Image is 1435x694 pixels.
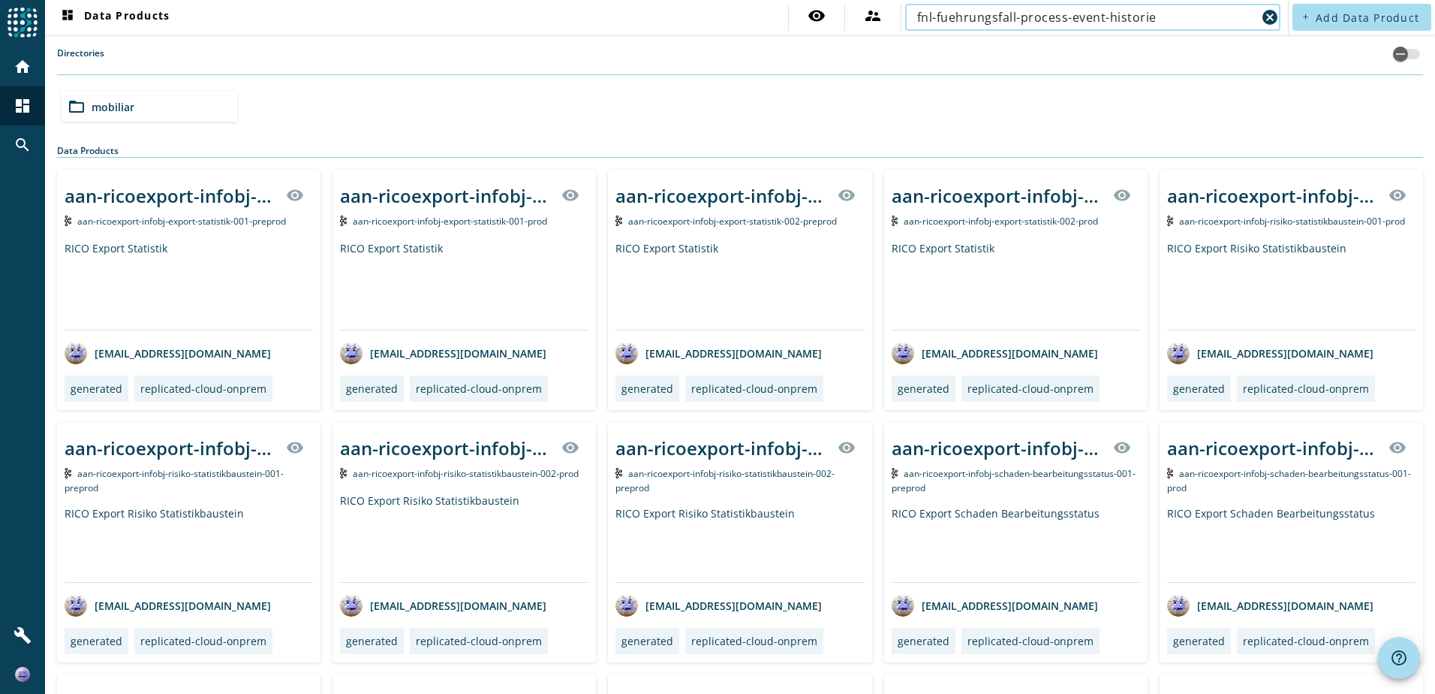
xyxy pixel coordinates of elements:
[1173,382,1225,396] div: generated
[416,382,542,396] div: replicated-cloud-onprem
[892,241,1140,330] div: RICO Export Statistik
[892,594,914,617] img: avatar
[71,634,122,648] div: generated
[65,342,87,364] img: avatar
[1167,594,1373,617] div: [EMAIL_ADDRESS][DOMAIN_NAME]
[561,186,579,204] mat-icon: visibility
[286,186,304,204] mat-icon: visibility
[14,626,32,644] mat-icon: build
[68,98,86,116] mat-icon: folder_open
[65,241,313,330] div: RICO Export Statistik
[57,144,1423,158] div: Data Products
[904,215,1098,228] span: Kafka Topic: aan-ricoexport-infobj-export-statistik-002-prod
[898,382,949,396] div: generated
[615,436,828,460] div: aan-ricoexport-infobj-risiko-statistikbaustein-002-_stage_
[615,241,864,330] div: RICO Export Statistik
[917,8,1256,26] input: Search (% or * for wildcards)
[65,506,313,582] div: RICO Export Risiko Statistikbaustein
[898,634,949,648] div: generated
[346,634,398,648] div: generated
[65,216,71,226] img: Kafka Topic: aan-ricoexport-infobj-export-statistik-001-preprod
[561,439,579,457] mat-icon: visibility
[615,342,822,364] div: [EMAIL_ADDRESS][DOMAIN_NAME]
[57,47,104,74] label: Directories
[15,667,30,682] img: 26a33c5f5886111b138cbb3a54b46891
[77,215,286,228] span: Kafka Topic: aan-ricoexport-infobj-export-statistik-001-preprod
[892,467,1136,494] span: Kafka Topic: aan-ricoexport-infobj-schaden-bearbeitungsstatus-001-preprod
[340,436,552,460] div: aan-ricoexport-infobj-risiko-statistikbaustein-002-_stage_
[340,183,552,208] div: aan-ricoexport-infobj-export-statistik-001-_stage_
[892,506,1140,582] div: RICO Export Schaden Bearbeitungsstatus
[892,594,1098,617] div: [EMAIL_ADDRESS][DOMAIN_NAME]
[1167,183,1379,208] div: aan-ricoexport-infobj-risiko-statistikbaustein-001-_stage_
[340,493,588,582] div: RICO Export Risiko Statistikbaustein
[14,136,32,154] mat-icon: search
[1167,342,1373,364] div: [EMAIL_ADDRESS][DOMAIN_NAME]
[615,594,822,617] div: [EMAIL_ADDRESS][DOMAIN_NAME]
[1243,382,1369,396] div: replicated-cloud-onprem
[1167,506,1415,582] div: RICO Export Schaden Bearbeitungsstatus
[340,468,347,478] img: Kafka Topic: aan-ricoexport-infobj-risiko-statistikbaustein-002-prod
[1167,241,1415,330] div: RICO Export Risiko Statistikbaustein
[71,382,122,396] div: generated
[838,186,856,204] mat-icon: visibility
[691,382,817,396] div: replicated-cloud-onprem
[838,439,856,457] mat-icon: visibility
[65,183,277,208] div: aan-ricoexport-infobj-export-statistik-001-_stage_
[340,594,546,617] div: [EMAIL_ADDRESS][DOMAIN_NAME]
[65,594,271,617] div: [EMAIL_ADDRESS][DOMAIN_NAME]
[1316,11,1419,25] span: Add Data Product
[1113,439,1131,457] mat-icon: visibility
[1173,634,1225,648] div: generated
[65,342,271,364] div: [EMAIL_ADDRESS][DOMAIN_NAME]
[140,382,266,396] div: replicated-cloud-onprem
[1167,467,1412,494] span: Kafka Topic: aan-ricoexport-infobj-schaden-bearbeitungsstatus-001-prod
[1301,13,1310,21] mat-icon: add
[615,216,622,226] img: Kafka Topic: aan-ricoexport-infobj-export-statistik-002-preprod
[353,467,579,480] span: Kafka Topic: aan-ricoexport-infobj-risiko-statistikbaustein-002-prod
[1179,215,1405,228] span: Kafka Topic: aan-ricoexport-infobj-risiko-statistikbaustein-001-prod
[340,342,546,364] div: [EMAIL_ADDRESS][DOMAIN_NAME]
[1167,468,1174,478] img: Kafka Topic: aan-ricoexport-infobj-schaden-bearbeitungsstatus-001-prod
[340,216,347,226] img: Kafka Topic: aan-ricoexport-infobj-export-statistik-001-prod
[1167,594,1190,617] img: avatar
[416,634,542,648] div: replicated-cloud-onprem
[1388,186,1406,204] mat-icon: visibility
[14,58,32,76] mat-icon: home
[615,342,638,364] img: avatar
[808,7,826,25] mat-icon: visibility
[628,215,837,228] span: Kafka Topic: aan-ricoexport-infobj-export-statistik-002-preprod
[1243,634,1369,648] div: replicated-cloud-onprem
[1292,4,1431,31] button: Add Data Product
[1390,649,1408,667] mat-icon: help_outline
[286,439,304,457] mat-icon: visibility
[892,216,898,226] img: Kafka Topic: aan-ricoexport-infobj-export-statistik-002-prod
[1259,7,1280,28] button: Clear
[1167,216,1174,226] img: Kafka Topic: aan-ricoexport-infobj-risiko-statistikbaustein-001-prod
[1261,8,1279,26] mat-icon: cancel
[353,215,547,228] span: Kafka Topic: aan-ricoexport-infobj-export-statistik-001-prod
[340,594,363,617] img: avatar
[340,342,363,364] img: avatar
[8,8,38,38] img: spoud-logo.svg
[65,468,71,478] img: Kafka Topic: aan-ricoexport-infobj-risiko-statistikbaustein-001-preprod
[967,382,1094,396] div: replicated-cloud-onprem
[967,634,1094,648] div: replicated-cloud-onprem
[892,342,914,364] img: avatar
[615,468,622,478] img: Kafka Topic: aan-ricoexport-infobj-risiko-statistikbaustein-002-preprod
[140,634,266,648] div: replicated-cloud-onprem
[1167,342,1190,364] img: avatar
[65,467,284,494] span: Kafka Topic: aan-ricoexport-infobj-risiko-statistikbaustein-001-preprod
[65,436,277,460] div: aan-ricoexport-infobj-risiko-statistikbaustein-001-_stage_
[892,183,1104,208] div: aan-ricoexport-infobj-export-statistik-002-_stage_
[892,342,1098,364] div: [EMAIL_ADDRESS][DOMAIN_NAME]
[340,241,588,330] div: RICO Export Statistik
[892,436,1104,460] div: aan-ricoexport-infobj-schaden-bearbeitungsstatus-001-_stage_
[59,8,77,26] mat-icon: dashboard
[1388,439,1406,457] mat-icon: visibility
[65,594,87,617] img: avatar
[615,506,864,582] div: RICO Export Risiko Statistikbaustein
[346,382,398,396] div: generated
[59,8,170,26] span: Data Products
[892,468,898,478] img: Kafka Topic: aan-ricoexport-infobj-schaden-bearbeitungsstatus-001-preprod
